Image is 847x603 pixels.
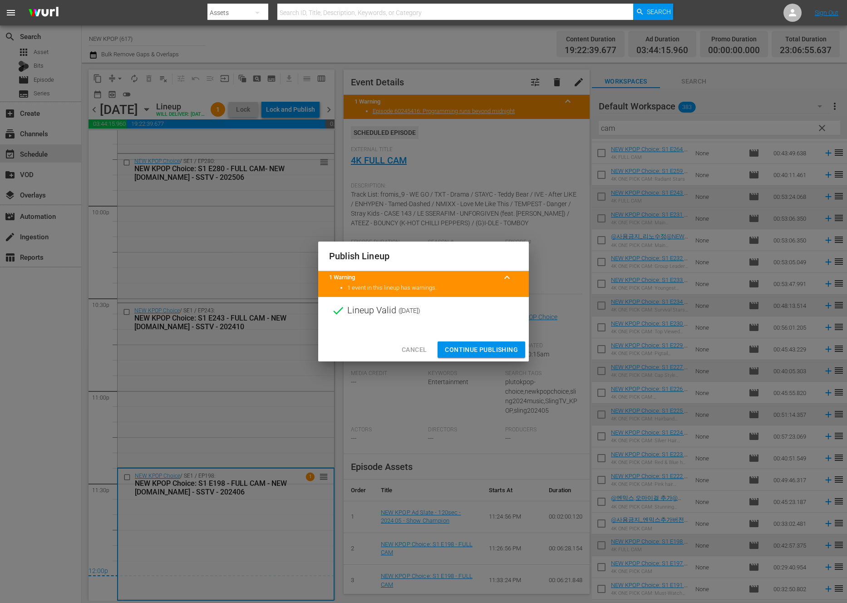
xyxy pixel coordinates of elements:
[399,304,420,317] span: ( [DATE] )
[438,341,525,358] button: Continue Publishing
[394,341,434,358] button: Cancel
[347,284,518,292] li: 1 event in this lineup has warnings.
[318,297,529,324] div: Lineup Valid
[502,272,512,283] span: keyboard_arrow_up
[815,9,838,16] a: Sign Out
[647,4,671,20] span: Search
[496,267,518,288] button: keyboard_arrow_up
[402,344,427,356] span: Cancel
[445,344,518,356] span: Continue Publishing
[329,273,496,282] title: 1 Warning
[22,2,65,24] img: ans4CAIJ8jUAAAAAAAAAAAAAAAAAAAAAAAAgQb4GAAAAAAAAAAAAAAAAAAAAAAAAJMjXAAAAAAAAAAAAAAAAAAAAAAAAgAT5G...
[5,7,16,18] span: menu
[329,249,518,263] h2: Publish Lineup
